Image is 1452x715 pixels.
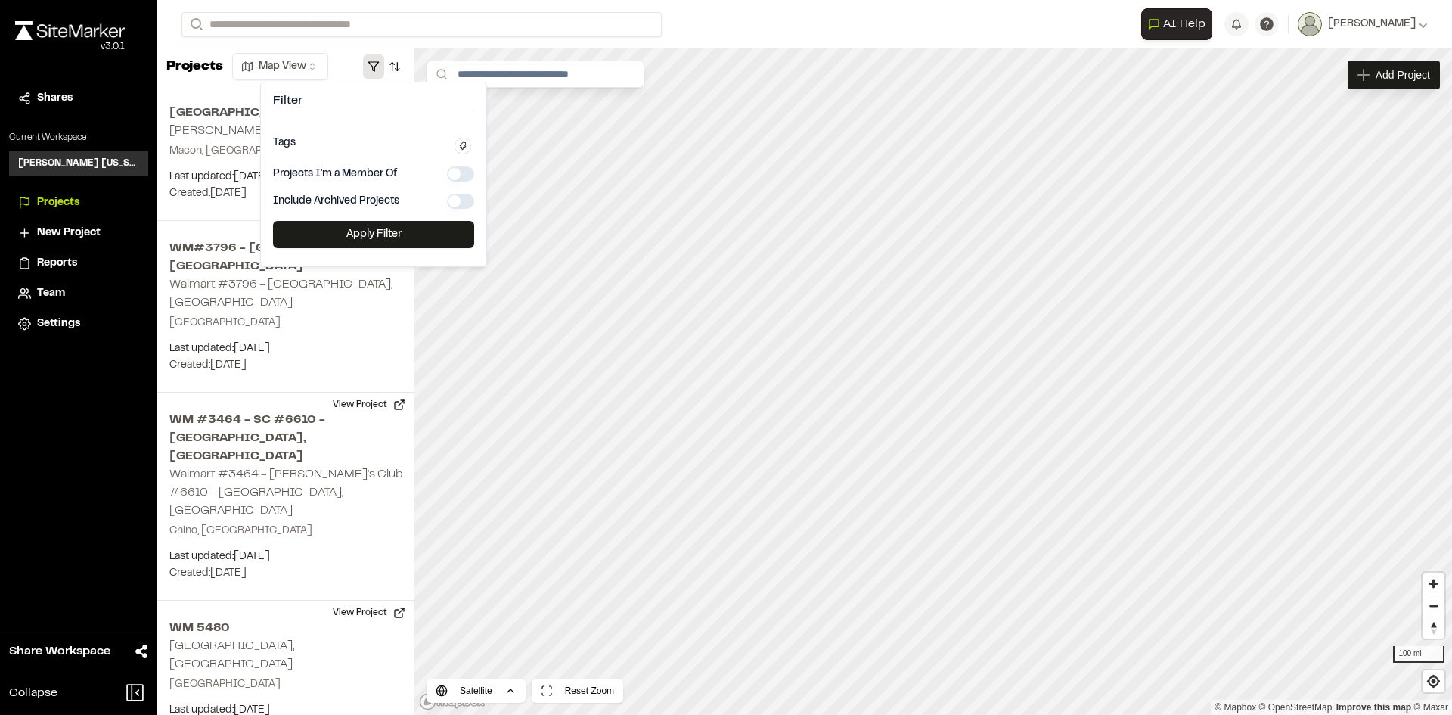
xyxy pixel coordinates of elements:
h3: [PERSON_NAME] [US_STATE] [18,157,139,170]
span: Projects [37,194,79,211]
a: Reports [18,255,139,272]
h2: [GEOGRAPHIC_DATA], [GEOGRAPHIC_DATA] [169,641,294,670]
a: Settings [18,316,139,332]
button: View Project [324,393,414,417]
span: New Project [37,225,101,241]
span: Zoom out [1423,595,1444,617]
button: View Project [324,601,414,625]
button: Reset Zoom [532,679,623,703]
p: Created: [DATE] [169,565,402,582]
span: Team [37,285,65,302]
span: Add Project [1376,67,1430,82]
a: Shares [18,90,139,107]
button: [PERSON_NAME] [1298,12,1428,36]
button: Open AI Assistant [1141,8,1212,40]
p: Last updated: [DATE] [169,340,402,357]
button: Zoom out [1423,595,1444,617]
canvas: Map [414,48,1452,715]
button: Edit Tags [455,138,471,154]
p: [GEOGRAPHIC_DATA] [169,676,402,693]
img: rebrand.png [15,21,125,40]
a: OpenStreetMap [1259,702,1333,713]
a: Maxar [1413,702,1448,713]
span: [PERSON_NAME] [1328,16,1416,33]
img: User [1298,12,1322,36]
span: Collapse [9,684,57,702]
div: 100 mi [1393,646,1444,663]
p: Chino, [GEOGRAPHIC_DATA] [169,523,402,539]
label: Include Archived Projects [273,196,399,207]
span: AI Help [1163,15,1205,33]
h2: WM #3464 - SC #6610 - [GEOGRAPHIC_DATA], [GEOGRAPHIC_DATA] [169,411,402,465]
p: Macon, [GEOGRAPHIC_DATA] [169,143,402,160]
button: Apply Filter [273,221,474,248]
a: Projects [18,194,139,211]
span: Share Workspace [9,642,110,661]
p: Projects [166,57,223,77]
button: Satellite [427,679,526,703]
p: Last updated: [DATE] [169,169,402,185]
h2: WM 5480 [169,619,402,637]
button: Find my location [1423,670,1444,692]
p: Last updated: [DATE] [169,549,402,565]
a: Team [18,285,139,302]
p: Created: [DATE] [169,357,402,374]
button: Reset bearing to north [1423,617,1444,639]
h2: Walmart #3464 - [PERSON_NAME]'s Club #6610 - [GEOGRAPHIC_DATA], [GEOGRAPHIC_DATA] [169,469,402,516]
span: Shares [37,90,73,107]
p: [GEOGRAPHIC_DATA] [169,315,402,331]
label: Projects I'm a Member Of [273,169,397,179]
div: Oh geez...please don't... [15,40,125,54]
span: Settings [37,316,80,332]
span: Reset bearing to north [1423,617,1444,639]
h2: Walmart #3796 - [GEOGRAPHIC_DATA], [GEOGRAPHIC_DATA] [169,279,392,308]
span: Reports [37,255,77,272]
h2: WM#3796 - [GEOGRAPHIC_DATA], [GEOGRAPHIC_DATA] [169,239,402,275]
a: Map feedback [1336,702,1411,713]
p: Current Workspace [9,131,148,145]
div: Open AI Assistant [1141,8,1218,40]
label: Tags [273,138,296,148]
button: Zoom in [1423,573,1444,595]
a: Mapbox [1215,702,1256,713]
h2: [GEOGRAPHIC_DATA] [169,104,402,122]
p: Created: [DATE] [169,185,402,202]
h2: [PERSON_NAME] [169,126,268,136]
a: Mapbox logo [419,693,486,710]
button: Search [181,12,209,37]
h4: Filter [273,95,474,113]
a: New Project [18,225,139,241]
